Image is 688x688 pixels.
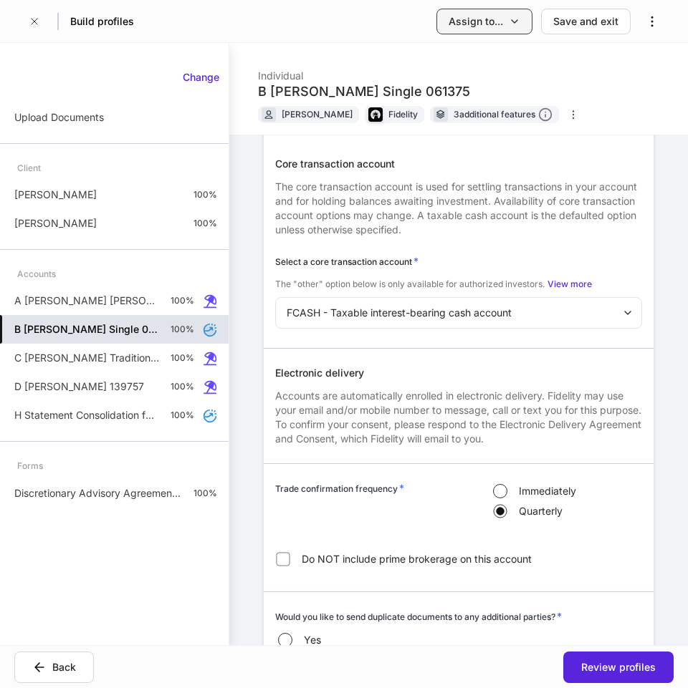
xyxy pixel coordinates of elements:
[171,295,194,306] p: 100%
[258,60,470,83] div: Individual
[14,408,159,422] p: H Statement Consolidation for Households
[14,651,94,683] button: Back
[52,660,76,674] div: Back
[14,486,182,500] p: Discretionary Advisory Agreement: Client Wrap Fee
[14,188,97,202] p: [PERSON_NAME]
[171,381,194,392] p: 100%
[275,180,637,236] span: The core transaction account is used for settling transactions in your account and for holding ba...
[173,66,229,89] button: Change
[171,324,194,335] p: 100%
[548,277,592,291] button: View more
[436,9,532,34] button: Assign to...
[275,254,642,268] div: Select a core transaction account
[275,278,545,290] span: The "other" option below is only available for authorized investors.
[275,609,562,624] h6: Would you like to send duplicate documents to any additional parties?
[14,110,104,125] p: Upload Documents
[275,297,641,329] div: FCASH - Taxable interest-bearing cash account
[449,14,503,29] div: Assign to...
[14,351,159,365] p: C [PERSON_NAME] Traditional 061377
[581,660,656,674] div: Review profiles
[183,70,219,84] div: Change
[14,322,159,336] h5: B [PERSON_NAME] Single 061375
[275,389,641,445] span: Accounts are automatically enrolled in electronic delivery. Fidelity may use your email and/or mo...
[275,366,642,380] div: Electronic delivery
[282,107,353,121] div: [PERSON_NAME]
[519,484,576,498] span: Immediately
[275,481,404,495] h6: Trade confirmation frequency
[454,107,553,122] div: 3 additional features
[193,218,217,229] p: 100%
[541,9,631,34] button: Save and exit
[17,453,43,478] div: Forms
[17,155,41,180] div: Client
[302,552,532,566] span: Do NOT include prime brokerage on this account
[70,14,134,29] h5: Build profiles
[258,83,470,100] div: B [PERSON_NAME] Single 061375
[563,651,674,683] button: Review profiles
[388,107,418,121] div: Fidelity
[14,216,97,231] p: [PERSON_NAME]
[14,379,144,394] p: D [PERSON_NAME] 139757
[171,352,194,364] p: 100%
[193,189,217,200] p: 100%
[519,504,563,518] span: Quarterly
[171,410,194,421] p: 100%
[553,14,618,29] div: Save and exit
[193,488,217,499] p: 100%
[14,294,159,308] p: A [PERSON_NAME] [PERSON_NAME] 121974
[17,261,56,286] div: Accounts
[275,157,642,171] div: Core transaction account
[304,633,321,647] span: Yes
